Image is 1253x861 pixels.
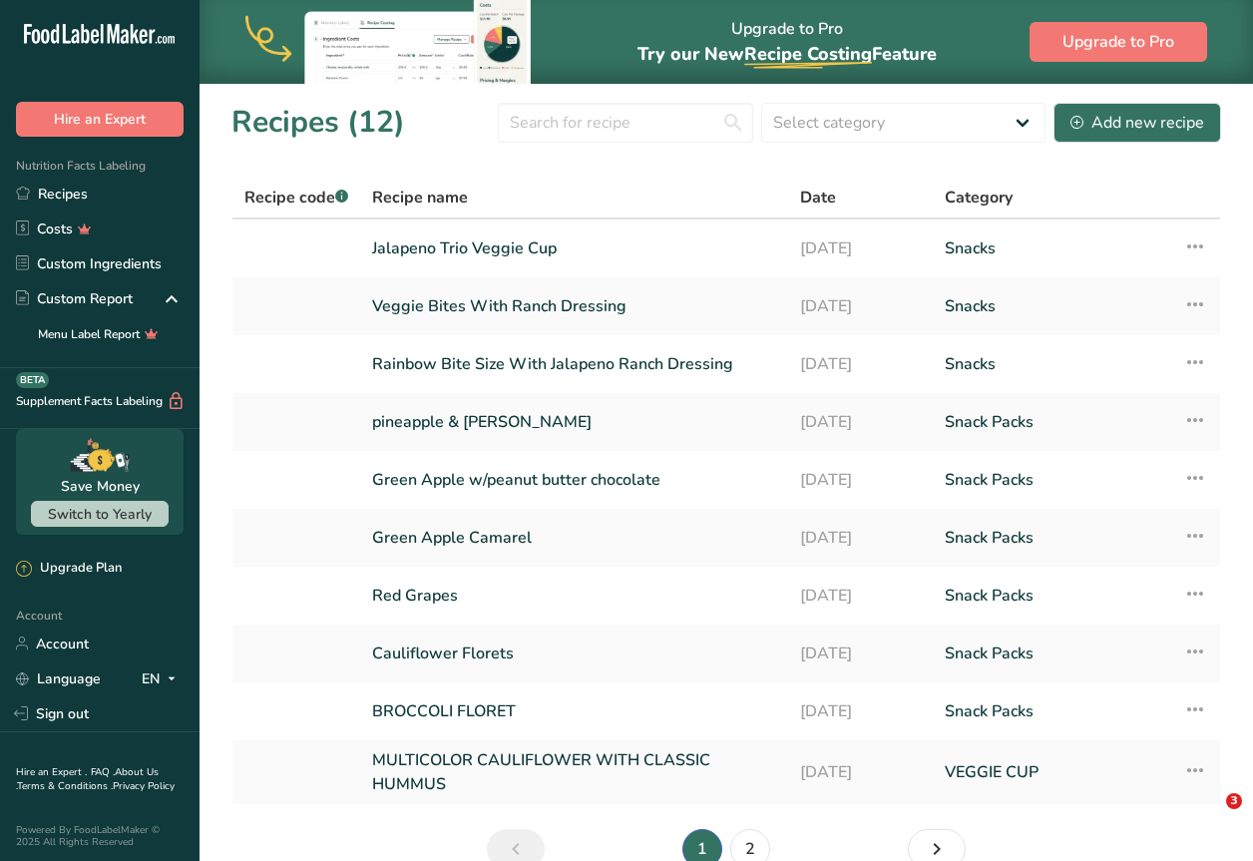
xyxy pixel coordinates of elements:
[945,186,1013,210] span: Category
[945,633,1159,674] a: Snack Packs
[372,186,468,210] span: Recipe name
[17,779,113,793] a: Terms & Conditions .
[945,343,1159,385] a: Snacks
[800,459,920,501] a: [DATE]
[1185,793,1233,841] iframe: Intercom live chat
[945,690,1159,732] a: Snack Packs
[372,459,776,501] a: Green Apple w/peanut butter chocolate
[800,285,920,327] a: [DATE]
[372,517,776,559] a: Green Apple Camarel
[945,227,1159,269] a: Snacks
[372,227,776,269] a: Jalapeno Trio Veggie Cup
[800,401,920,443] a: [DATE]
[16,765,87,779] a: Hire an Expert .
[800,575,920,617] a: [DATE]
[16,661,101,696] a: Language
[31,501,169,527] button: Switch to Yearly
[372,343,776,385] a: Rainbow Bite Size With Jalapeno Ranch Dressing
[61,476,140,497] div: Save Money
[1226,793,1242,809] span: 3
[744,42,872,66] span: Recipe Costing
[16,372,49,388] div: BETA
[1030,22,1207,62] button: Upgrade to Pro
[800,690,920,732] a: [DATE]
[372,633,776,674] a: Cauliflower Florets
[945,517,1159,559] a: Snack Packs
[637,42,937,66] span: Try our New Feature
[498,103,753,143] input: Search for recipe
[800,227,920,269] a: [DATE]
[1062,30,1174,54] span: Upgrade to Pro
[142,666,184,690] div: EN
[945,459,1159,501] a: Snack Packs
[244,187,348,209] span: Recipe code
[1053,103,1221,143] button: Add new recipe
[372,285,776,327] a: Veggie Bites With Ranch Dressing
[945,748,1159,796] a: VEGGIE CUP
[945,401,1159,443] a: Snack Packs
[372,748,776,796] a: MULTICOLOR CAULIFLOWER WITH CLASSIC HUMMUS
[231,100,405,145] h1: Recipes (12)
[16,559,122,579] div: Upgrade Plan
[945,575,1159,617] a: Snack Packs
[800,343,920,385] a: [DATE]
[16,765,159,793] a: About Us .
[800,186,836,210] span: Date
[372,401,776,443] a: pineapple & [PERSON_NAME]
[372,690,776,732] a: BROCCOLI FLORET
[16,824,184,848] div: Powered By FoodLabelMaker © 2025 All Rights Reserved
[945,285,1159,327] a: Snacks
[16,288,133,309] div: Custom Report
[1070,111,1204,135] div: Add new recipe
[800,748,920,796] a: [DATE]
[91,765,115,779] a: FAQ .
[48,505,152,524] span: Switch to Yearly
[16,102,184,137] button: Hire an Expert
[800,633,920,674] a: [DATE]
[637,1,937,84] div: Upgrade to Pro
[800,517,920,559] a: [DATE]
[372,575,776,617] a: Red Grapes
[113,779,175,793] a: Privacy Policy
